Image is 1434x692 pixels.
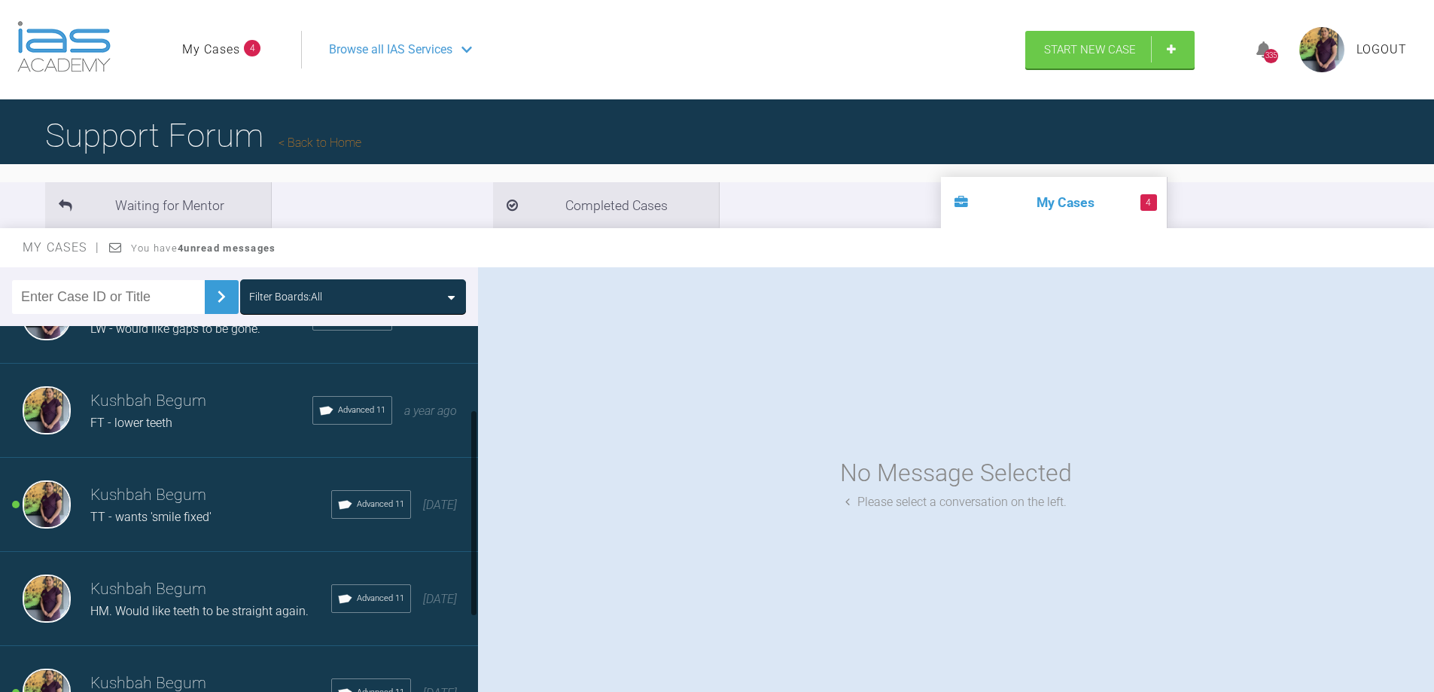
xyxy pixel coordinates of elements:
span: 4 [1140,194,1157,211]
span: [DATE] [423,592,457,606]
span: Advanced 11 [338,404,385,417]
img: chevronRight.28bd32b0.svg [209,285,233,309]
h3: Kushbah Begum [90,577,331,602]
span: Advanced 11 [357,498,404,511]
span: a year ago [404,404,457,418]
h3: Kushbah Begum [90,389,312,414]
h1: Support Forum [45,109,361,162]
span: FT - lower teeth [90,416,172,430]
li: Completed Cases [493,182,719,228]
a: Back to Home [279,136,361,150]
img: Kushbah Begum [23,575,71,623]
a: Logout [1356,40,1407,59]
span: You have [131,242,276,254]
img: Kushbah Begum [23,386,71,434]
span: My Cases [23,240,100,255]
span: Advanced 11 [357,592,404,605]
div: 335 [1264,49,1278,63]
li: Waiting for Mentor [45,182,271,228]
span: HM. Would like teeth to be straight again. [90,604,309,618]
span: TT - wants 'smile fixed' [90,510,212,524]
strong: 4 unread messages [178,242,276,254]
div: No Message Selected [840,454,1072,492]
img: profile.png [1299,27,1344,72]
span: Browse all IAS Services [329,40,452,59]
input: Enter Case ID or Title [12,280,205,314]
span: [DATE] [423,498,457,512]
h3: Kushbah Begum [90,483,331,508]
a: Start New Case [1025,31,1195,69]
li: My Cases [941,177,1167,228]
span: 4 [244,40,260,56]
img: logo-light.3e3ef733.png [17,21,111,72]
div: Filter Boards: All [249,288,322,305]
div: Please select a conversation on the left. [845,492,1067,512]
span: Start New Case [1044,43,1136,56]
span: LW - would like gaps to be gone. [90,322,260,336]
a: My Cases [182,40,240,59]
img: Kushbah Begum [23,480,71,529]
